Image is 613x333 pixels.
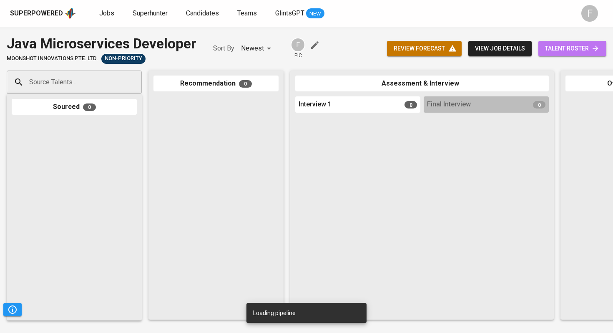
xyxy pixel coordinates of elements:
[306,10,324,18] span: NEW
[533,101,545,108] span: 0
[213,43,234,53] p: Sort By
[99,9,114,17] span: Jobs
[291,38,305,52] div: F
[237,9,257,17] span: Teams
[237,8,259,19] a: Teams
[10,7,76,20] a: Superpoweredapp logo
[404,101,417,108] span: 0
[545,43,600,54] span: talent roster
[65,7,76,20] img: app logo
[7,55,98,63] span: Moonshot Innovations Pte. Ltd.
[538,41,606,56] a: talent roster
[299,100,332,109] span: Interview 1
[468,41,532,56] button: view job details
[83,103,96,111] span: 0
[475,43,525,54] span: view job details
[101,54,146,64] div: Hiring on Hold
[186,9,219,17] span: Candidates
[99,8,116,19] a: Jobs
[241,41,274,56] div: Newest
[7,33,196,54] div: Java Microservices Developer
[137,81,139,83] button: Open
[101,55,146,63] span: Non-Priority
[387,41,462,56] button: review forecast
[241,43,264,53] p: Newest
[10,9,63,18] div: Superpowered
[295,76,549,92] div: Assessment & Interview
[253,305,296,320] div: Loading pipeline
[12,99,137,115] div: Sourced
[3,303,22,316] button: Pipeline Triggers
[275,8,324,19] a: GlintsGPT NEW
[394,43,455,54] span: review forecast
[153,76,279,92] div: Recommendation
[427,100,471,109] span: Final Interview
[239,80,252,88] span: 0
[581,5,598,22] div: F
[186,8,221,19] a: Candidates
[291,38,305,59] div: pic
[133,9,168,17] span: Superhunter
[275,9,304,17] span: GlintsGPT
[133,8,169,19] a: Superhunter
